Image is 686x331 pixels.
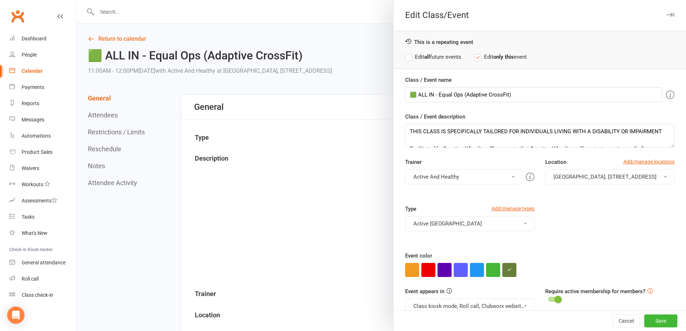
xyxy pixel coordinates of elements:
[9,225,76,241] a: What's New
[405,158,422,166] label: Trainer
[9,255,76,271] a: General attendance kiosk mode
[9,7,27,25] a: Clubworx
[22,260,66,265] div: General attendance
[22,117,44,122] div: Messages
[545,288,645,295] label: Require active membership for members?
[22,36,46,41] div: Dashboard
[9,209,76,225] a: Tasks
[22,68,42,74] div: Calendar
[22,84,44,90] div: Payments
[9,271,76,287] a: Roll call
[22,149,53,155] div: Product Sales
[493,54,514,60] strong: only this
[22,182,43,187] div: Workouts
[22,230,48,236] div: What's New
[424,54,430,60] strong: all
[613,314,640,327] button: Cancel
[405,251,432,260] label: Event color
[9,160,76,176] a: Waivers
[405,216,534,231] button: Active [GEOGRAPHIC_DATA]
[545,158,566,166] label: Location
[405,299,534,314] button: Class kiosk mode, Roll call, Clubworx website calendar and Mobile app
[9,144,76,160] a: Product Sales
[405,76,452,84] label: Class / Event name
[405,53,461,61] label: Edit future events
[9,128,76,144] a: Automations
[7,307,24,324] div: Open Intercom Messenger
[22,198,57,203] div: Assessments
[9,31,76,47] a: Dashboard
[405,205,416,213] label: Type
[9,79,76,95] a: Payments
[9,112,76,128] a: Messages
[22,214,35,220] div: Tasks
[9,287,76,303] a: Class kiosk mode
[492,205,534,213] a: Add/manage types
[405,169,522,184] button: Active And Healthy
[9,95,76,112] a: Reports
[22,52,37,58] div: People
[394,10,686,20] div: Edit Class/Event
[9,193,76,209] a: Assessments
[405,112,465,121] label: Class / Event description
[405,287,444,296] label: Event appears in
[9,63,76,79] a: Calendar
[22,292,53,298] div: Class check-in
[9,47,76,63] a: People
[22,133,51,139] div: Automations
[474,53,527,61] label: Edit event
[553,174,656,180] span: [GEOGRAPHIC_DATA], [STREET_ADDRESS]
[644,314,677,327] button: Save
[545,169,674,184] button: [GEOGRAPHIC_DATA], [STREET_ADDRESS]
[623,158,674,166] a: Add/manage locations
[405,38,674,45] div: This is a repeating event
[9,176,76,193] a: Workouts
[22,276,39,282] div: Roll call
[22,165,39,171] div: Waivers
[405,87,662,102] input: Enter event name
[22,100,39,106] div: Reports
